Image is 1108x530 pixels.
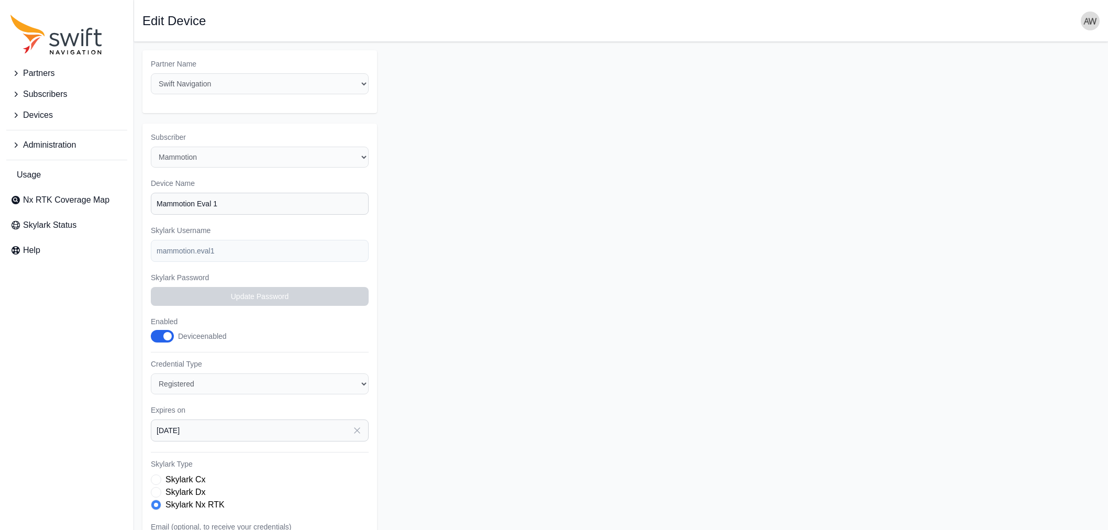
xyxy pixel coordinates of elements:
span: Devices [23,109,53,122]
label: Skylark Type [151,459,369,469]
label: Skylark Username [151,225,369,236]
label: Skylark Nx RTK [165,499,225,511]
a: Help [6,240,127,261]
img: user photo [1081,12,1100,30]
input: YYYY-MM-DD [151,419,369,441]
span: Partners [23,67,54,80]
span: Help [23,244,40,257]
label: Skylark Cx [165,473,205,486]
div: Device enabled [178,331,227,341]
label: Enabled [151,316,238,327]
input: Device #01 [151,193,369,215]
label: Skylark Password [151,272,369,283]
span: Skylark Status [23,219,76,231]
label: Subscriber [151,132,369,142]
h1: Edit Device [142,15,206,27]
button: Update Password [151,287,369,306]
label: Skylark Dx [165,486,205,499]
label: Expires on [151,405,369,415]
a: Usage [6,164,127,185]
button: Partners [6,63,127,84]
select: Partner Name [151,73,369,94]
label: Credential Type [151,359,369,369]
span: Usage [17,169,41,181]
button: Devices [6,105,127,126]
select: Subscriber [151,147,369,168]
span: Nx RTK Coverage Map [23,194,109,206]
button: Subscribers [6,84,127,105]
label: Device Name [151,178,369,189]
a: Nx RTK Coverage Map [6,190,127,211]
a: Skylark Status [6,215,127,236]
input: example-user [151,240,369,262]
button: Administration [6,135,127,156]
span: Subscribers [23,88,67,101]
label: Partner Name [151,59,369,69]
div: Skylark Type [151,473,369,511]
span: Administration [23,139,76,151]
